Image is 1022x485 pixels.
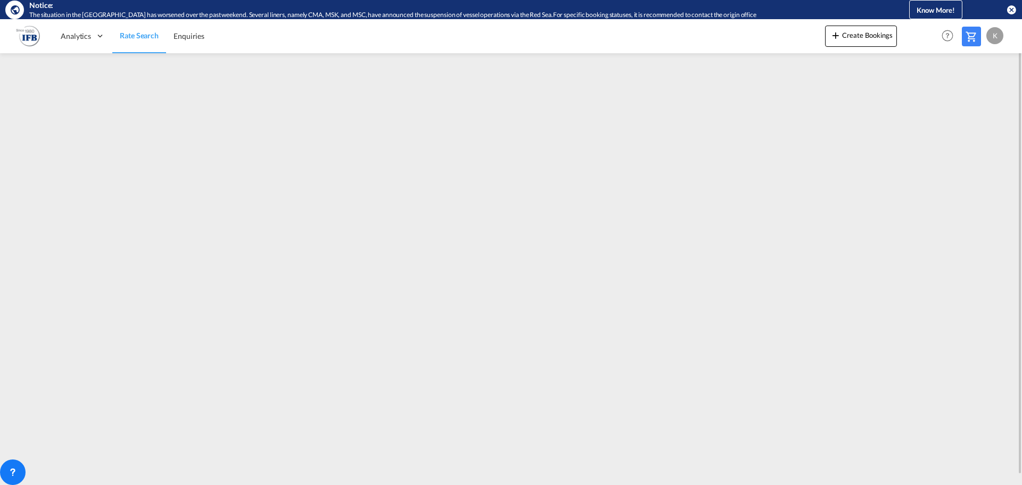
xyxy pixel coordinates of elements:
div: K [986,27,1003,44]
a: Rate Search [112,19,166,53]
a: Enquiries [166,19,212,53]
div: Help [938,27,962,46]
button: icon-close-circle [1006,4,1017,15]
span: Know More! [917,6,955,14]
div: The situation in the Red Sea has worsened over the past weekend. Several liners, namely CMA, MSK,... [29,11,865,20]
md-icon: icon-earth [10,4,20,15]
img: b628ab10256c11eeb52753acbc15d091.png [16,24,40,48]
div: Analytics [53,19,112,53]
span: Help [938,27,957,45]
md-icon: icon-plus 400-fg [829,29,842,42]
span: Rate Search [120,31,159,40]
button: icon-plus 400-fgCreate Bookings [825,26,897,47]
span: Analytics [61,31,91,42]
span: Enquiries [174,31,204,40]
